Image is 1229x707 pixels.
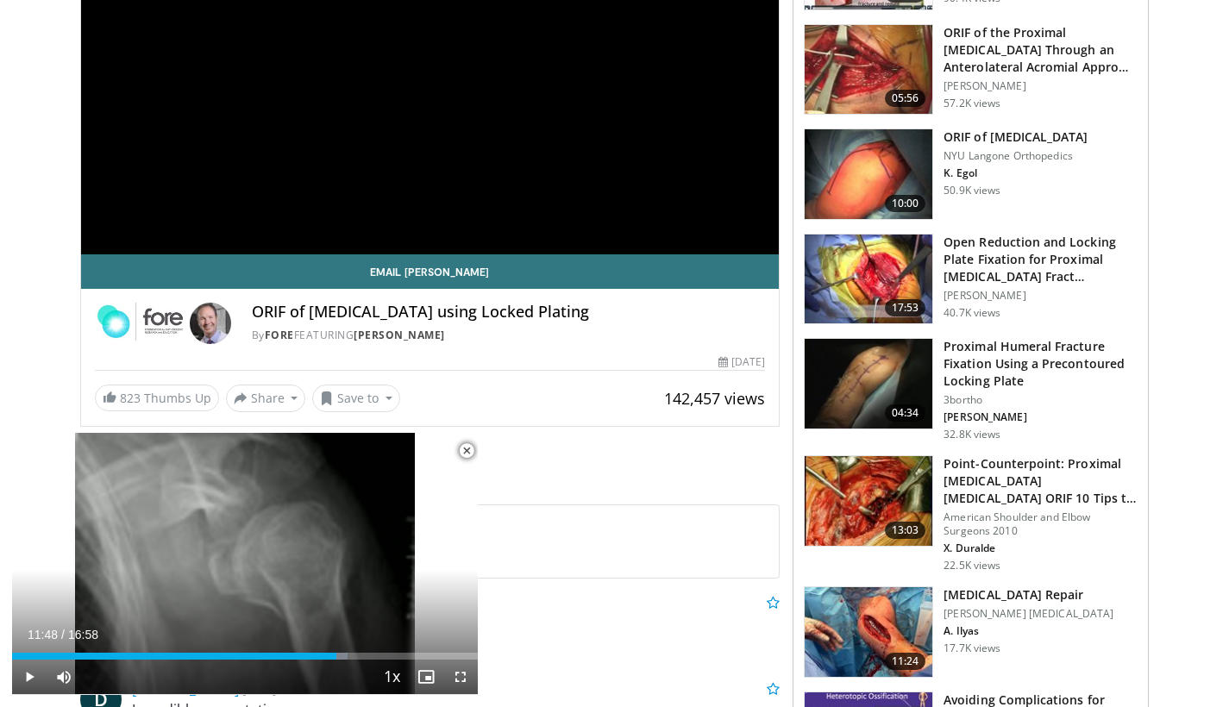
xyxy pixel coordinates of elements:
p: [PERSON_NAME] [944,79,1138,93]
a: FORE [265,328,294,342]
p: 57.2K views [944,97,1000,110]
video-js: Video Player [12,433,478,695]
p: [PERSON_NAME] [944,289,1138,303]
h3: ORIF of [MEDICAL_DATA] [944,128,1088,146]
div: Progress Bar [12,653,478,660]
a: [PERSON_NAME] [354,328,445,342]
img: gardner_3.png.150x105_q85_crop-smart_upscale.jpg [805,25,932,115]
span: 05:56 [885,90,926,107]
span: 04:34 [885,404,926,422]
p: K. Egol [944,166,1088,180]
p: [PERSON_NAME] [MEDICAL_DATA] [944,607,1113,621]
img: 942ab6a0-b2b1-454f-86f4-6c6fa0cc43bd.150x105_q85_crop-smart_upscale.jpg [805,587,932,677]
h4: ORIF of [MEDICAL_DATA] using Locked Plating [252,303,766,322]
span: 16:58 [68,628,98,641]
a: 13:03 Point-Counterpoint: Proximal [MEDICAL_DATA] [MEDICAL_DATA] ORIF 10 Tips to Succe… American ... [804,455,1138,572]
p: 50.9K views [944,184,1000,197]
a: 05:56 ORIF of the Proximal [MEDICAL_DATA] Through an Anterolateral Acromial Appro… [PERSON_NAME] ... [804,24,1138,116]
span: 17:53 [885,299,926,316]
button: Share [226,385,306,412]
a: Email [PERSON_NAME] [81,254,780,289]
a: 10:00 ORIF of [MEDICAL_DATA] NYU Langone Orthopedics K. Egol 50.9K views [804,128,1138,220]
h3: [MEDICAL_DATA] Repair [944,586,1113,604]
a: 17:53 Open Reduction and Locking Plate Fixation for Proximal [MEDICAL_DATA] Fract… [PERSON_NAME] ... [804,234,1138,325]
img: FORE [95,303,183,344]
p: NYU Langone Orthopedics [944,149,1088,163]
p: American Shoulder and Elbow Surgeons 2010 [944,510,1138,538]
button: Play [12,660,47,694]
span: 11:48 [28,628,58,641]
a: 11:24 [MEDICAL_DATA] Repair [PERSON_NAME] [MEDICAL_DATA] A. Ilyas 17.7K views [804,586,1138,678]
span: 142,457 views [664,388,765,409]
img: dura_1.png.150x105_q85_crop-smart_upscale.jpg [805,456,932,546]
h3: ORIF of the Proximal [MEDICAL_DATA] Through an Anterolateral Acromial Appro… [944,24,1138,76]
p: 3bortho [944,393,1138,407]
img: Q2xRg7exoPLTwO8X4xMDoxOjBzMTt2bJ.150x105_q85_crop-smart_upscale.jpg [805,235,932,324]
button: Save to [312,385,400,412]
div: By FEATURING [252,328,766,343]
p: 22.5K views [944,559,1000,572]
a: 04:34 Proximal Humeral Fracture Fixation Using a Precontoured Locking Plate 3bortho [PERSON_NAME]... [804,338,1138,441]
span: / [61,628,65,641]
button: Mute [47,660,81,694]
p: A. Ilyas [944,624,1113,638]
p: 32.8K views [944,428,1000,441]
img: 270515_0000_1.png.150x105_q85_crop-smart_upscale.jpg [805,129,932,219]
span: 10:00 [885,195,926,212]
h3: Proximal Humeral Fracture Fixation Using a Precontoured Locking Plate [944,338,1138,390]
button: Fullscreen [443,660,478,694]
h3: Open Reduction and Locking Plate Fixation for Proximal [MEDICAL_DATA] Fract… [944,234,1138,285]
p: X. Duralde [944,541,1138,555]
span: 823 [120,390,141,406]
button: Close [449,433,484,469]
small: [DATE] [242,682,276,698]
span: 11:24 [885,653,926,670]
img: Avatar [190,303,231,344]
div: [DATE] [718,354,765,370]
button: Enable picture-in-picture mode [409,660,443,694]
p: 17.7K views [944,641,1000,655]
p: 40.7K views [944,306,1000,320]
h3: Point-Counterpoint: Proximal [MEDICAL_DATA] [MEDICAL_DATA] ORIF 10 Tips to Succe… [944,455,1138,507]
img: 38727_0000_3.png.150x105_q85_crop-smart_upscale.jpg [805,339,932,429]
span: 13:03 [885,522,926,539]
a: [PERSON_NAME] [132,679,239,698]
a: 823 Thumbs Up [95,385,219,411]
p: [PERSON_NAME] [944,410,1138,424]
button: Playback Rate [374,660,409,694]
